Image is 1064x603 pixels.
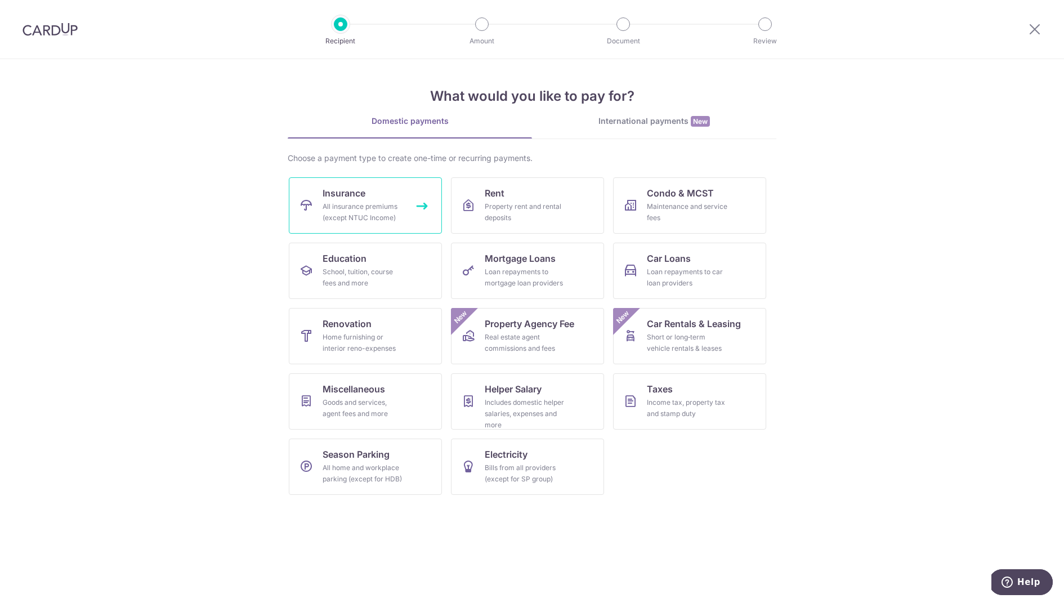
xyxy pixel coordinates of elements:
[485,266,566,289] div: Loan repayments to mortgage loan providers
[647,266,728,289] div: Loan repayments to car loan providers
[647,252,691,265] span: Car Loans
[485,397,566,431] div: Includes domestic helper salaries, expenses and more
[289,308,442,364] a: RenovationHome furnishing or interior reno-expenses
[485,382,542,396] span: Helper Salary
[23,23,78,36] img: CardUp
[323,201,404,224] div: All insurance premiums (except NTUC Income)
[647,201,728,224] div: Maintenance and service fees
[532,115,776,127] div: International payments
[323,397,404,419] div: Goods and services, agent fees and more
[288,86,776,106] h4: What would you like to pay for?
[613,308,766,364] a: Car Rentals & LeasingShort or long‑term vehicle rentals & leasesNew
[289,243,442,299] a: EducationSchool, tuition, course fees and more
[485,448,527,461] span: Electricity
[323,252,366,265] span: Education
[451,177,604,234] a: RentProperty rent and rental deposits
[485,317,574,330] span: Property Agency Fee
[288,115,532,127] div: Domestic payments
[451,243,604,299] a: Mortgage LoansLoan repayments to mortgage loan providers
[451,373,604,430] a: Helper SalaryIncludes domestic helper salaries, expenses and more
[485,332,566,354] div: Real estate agent commissions and fees
[647,186,714,200] span: Condo & MCST
[485,201,566,224] div: Property rent and rental deposits
[26,8,49,18] span: Help
[451,439,604,495] a: ElectricityBills from all providers (except for SP group)
[323,332,404,354] div: Home furnishing or interior reno-expenses
[723,35,807,47] p: Review
[323,462,404,485] div: All home and workplace parking (except for HDB)
[288,153,776,164] div: Choose a payment type to create one-time or recurring payments.
[299,35,382,47] p: Recipient
[323,186,365,200] span: Insurance
[647,382,673,396] span: Taxes
[440,35,524,47] p: Amount
[647,397,728,419] div: Income tax, property tax and stamp duty
[451,308,470,327] span: New
[991,569,1053,597] iframe: Opens a widget where you can find more information
[451,308,604,364] a: Property Agency FeeReal estate agent commissions and feesNew
[485,462,566,485] div: Bills from all providers (except for SP group)
[323,266,404,289] div: School, tuition, course fees and more
[614,308,632,327] span: New
[323,317,372,330] span: Renovation
[485,252,556,265] span: Mortgage Loans
[613,177,766,234] a: Condo & MCSTMaintenance and service fees
[647,317,741,330] span: Car Rentals & Leasing
[485,186,504,200] span: Rent
[323,382,385,396] span: Miscellaneous
[323,448,390,461] span: Season Parking
[613,243,766,299] a: Car LoansLoan repayments to car loan providers
[613,373,766,430] a: TaxesIncome tax, property tax and stamp duty
[289,177,442,234] a: InsuranceAll insurance premiums (except NTUC Income)
[691,116,710,127] span: New
[289,373,442,430] a: MiscellaneousGoods and services, agent fees and more
[289,439,442,495] a: Season ParkingAll home and workplace parking (except for HDB)
[647,332,728,354] div: Short or long‑term vehicle rentals & leases
[582,35,665,47] p: Document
